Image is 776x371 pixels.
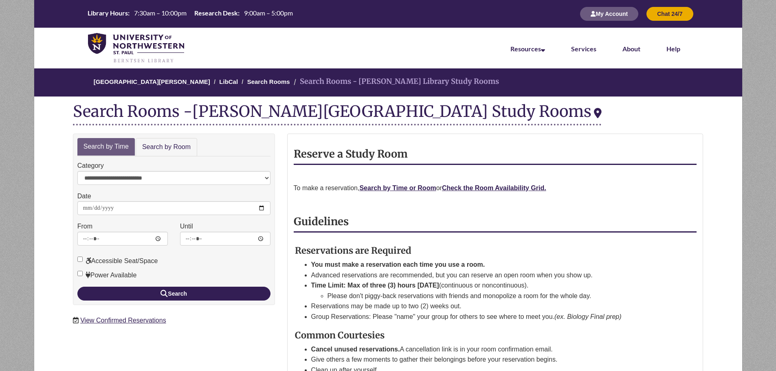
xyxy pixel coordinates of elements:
[571,45,596,53] a: Services
[554,313,622,320] em: (ex. Biology Final prep)
[77,270,137,281] label: Power Available
[136,138,197,156] a: Search by Room
[311,282,439,289] strong: Time Limit: Max of three (3) hours [DATE]
[77,221,92,232] label: From
[77,191,91,202] label: Date
[94,78,210,85] a: [GEOGRAPHIC_DATA][PERSON_NAME]
[219,78,238,85] a: LibCal
[84,9,131,18] th: Library Hours:
[295,329,385,341] strong: Common Courtesies
[292,76,499,88] li: Search Rooms - [PERSON_NAME] Library Study Rooms
[311,312,677,322] li: Group Reservations: Please "name" your group for others to see where to meet you.
[84,9,296,18] table: Hours Today
[84,9,296,19] a: Hours Today
[328,291,677,301] li: Please don't piggy-back reservations with friends and monopolize a room for the whole day.
[294,147,408,160] strong: Reserve a Study Room
[311,344,677,355] li: A cancellation link is in your room confirmation email.
[666,45,680,53] a: Help
[580,10,638,17] a: My Account
[294,215,349,228] strong: Guidelines
[73,103,602,125] div: Search Rooms -
[646,10,693,17] a: Chat 24/7
[88,33,185,64] img: UNWSP Library Logo
[622,45,640,53] a: About
[80,317,166,324] a: View Confirmed Reservations
[244,9,293,17] span: 9:00am – 5:00pm
[134,9,187,17] span: 7:30am – 10:00pm
[311,270,677,281] li: Advanced reservations are recommended, but you can reserve an open room when you show up.
[510,45,545,53] a: Resources
[311,354,677,365] li: Give others a few moments to gather their belongings before your reservation begins.
[180,221,193,232] label: Until
[77,271,83,276] input: Power Available
[294,183,697,193] p: To make a reservation, or
[646,7,693,21] button: Chat 24/7
[359,184,436,191] a: Search by Time or Room
[192,101,602,121] div: [PERSON_NAME][GEOGRAPHIC_DATA] Study Rooms
[191,9,241,18] th: Research Desk:
[295,245,411,256] strong: Reservations are Required
[311,261,485,268] strong: You must make a reservation each time you use a room.
[247,78,290,85] a: Search Rooms
[442,184,546,191] a: Check the Room Availability Grid.
[77,138,135,156] a: Search by Time
[311,301,677,312] li: Reservations may be made up to two (2) weeks out.
[77,160,104,171] label: Category
[580,7,638,21] button: My Account
[311,346,400,353] strong: Cancel unused reservations.
[311,280,677,301] li: (continuous or noncontinuous).
[16,68,760,97] nav: Breadcrumb
[77,287,270,301] button: Search
[77,257,83,262] input: Accessible Seat/Space
[77,256,158,266] label: Accessible Seat/Space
